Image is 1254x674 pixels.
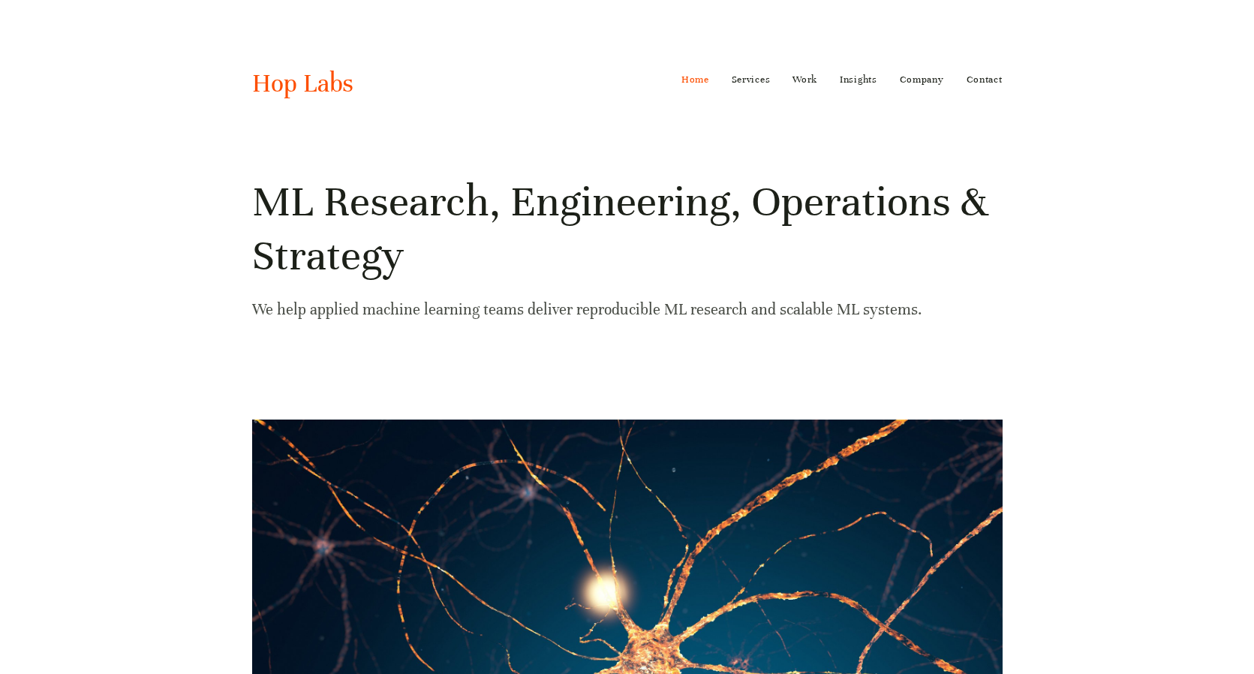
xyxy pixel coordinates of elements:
[252,68,353,99] a: Hop Labs
[252,175,1003,283] h1: ML Research, Engineering, Operations & Strategy
[792,68,817,92] a: Work
[967,68,1003,92] a: Contact
[732,68,771,92] a: Services
[840,68,877,92] a: Insights
[900,68,944,92] a: Company
[681,68,709,92] a: Home
[252,296,1003,323] p: We help applied machine learning teams deliver reproducible ML research and scalable ML systems.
